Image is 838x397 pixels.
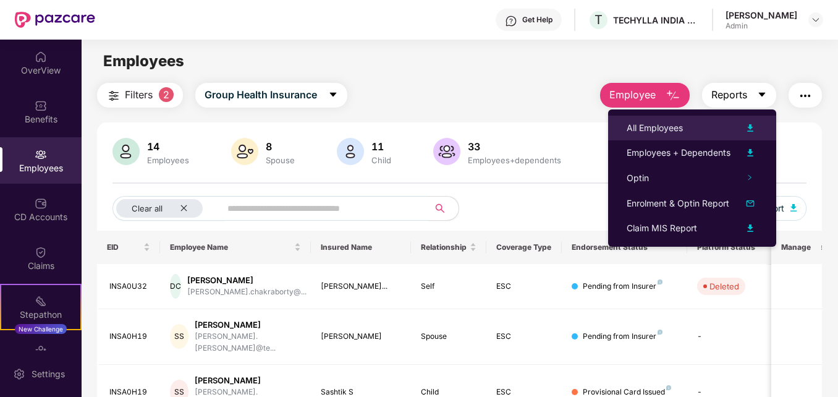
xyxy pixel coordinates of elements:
img: svg+xml;base64,PHN2ZyB4bWxucz0iaHR0cDovL3d3dy53My5vcmcvMjAwMC9zdmciIHdpZHRoPSI4IiBoZWlnaHQ9IjgiIH... [658,280,662,284]
div: [PERSON_NAME].[PERSON_NAME]@te... [195,331,301,354]
img: svg+xml;base64,PHN2ZyB4bWxucz0iaHR0cDovL3d3dy53My5vcmcvMjAwMC9zdmciIHhtbG5zOnhsaW5rPSJodHRwOi8vd3... [666,88,680,103]
span: T [595,12,603,27]
img: New Pazcare Logo [15,12,95,28]
div: ESC [496,281,552,292]
img: svg+xml;base64,PHN2ZyB4bWxucz0iaHR0cDovL3d3dy53My5vcmcvMjAwMC9zdmciIHdpZHRoPSIyMSIgaGVpZ2h0PSIyMC... [35,295,47,307]
div: Settings [28,368,69,380]
div: [PERSON_NAME] [195,319,301,331]
button: search [428,196,459,221]
div: 8 [263,140,297,153]
span: EID [107,242,141,252]
div: DC [170,274,181,299]
div: Pending from Insurer [583,281,662,292]
div: Deleted [709,280,739,292]
div: New Challenge [15,324,67,334]
span: Clear all [132,203,163,213]
div: Spouse [421,331,476,343]
div: All Employees [627,121,683,135]
div: 14 [145,140,192,153]
div: [PERSON_NAME].chakraborty@... [187,286,307,298]
div: [PERSON_NAME] [726,9,797,21]
div: [PERSON_NAME] [195,375,301,386]
div: [PERSON_NAME]... [321,281,402,292]
div: INSA0H19 [109,331,150,343]
img: svg+xml;base64,PHN2ZyBpZD0iQ2xhaW0iIHhtbG5zPSJodHRwOi8vd3d3LnczLm9yZy8yMDAwL3N2ZyIgd2lkdGg9IjIwIi... [35,246,47,258]
div: Self [421,281,476,292]
div: SS [170,324,188,349]
div: Get Help [522,15,552,25]
img: svg+xml;base64,PHN2ZyB4bWxucz0iaHR0cDovL3d3dy53My5vcmcvMjAwMC9zdmciIHdpZHRoPSIyNCIgaGVpZ2h0PSIyNC... [798,88,813,103]
div: Employees+dependents [465,155,564,165]
th: Manage [771,231,821,264]
span: right [747,174,753,181]
img: svg+xml;base64,PHN2ZyBpZD0iQmVuZWZpdHMiIHhtbG5zPSJodHRwOi8vd3d3LnczLm9yZy8yMDAwL3N2ZyIgd2lkdGg9Ij... [35,100,47,112]
div: Spouse [263,155,297,165]
span: Group Health Insurance [205,87,317,103]
img: svg+xml;base64,PHN2ZyB4bWxucz0iaHR0cDovL3d3dy53My5vcmcvMjAwMC9zdmciIHhtbG5zOnhsaW5rPSJodHRwOi8vd3... [337,138,364,165]
div: 11 [369,140,394,153]
div: INSA0U32 [109,281,150,292]
img: svg+xml;base64,PHN2ZyB4bWxucz0iaHR0cDovL3d3dy53My5vcmcvMjAwMC9zdmciIHhtbG5zOnhsaW5rPSJodHRwOi8vd3... [433,138,460,165]
div: [PERSON_NAME] [187,275,307,286]
th: Employee Name [160,231,311,264]
div: 33 [465,140,564,153]
span: 2 [159,87,174,102]
th: Insured Name [311,231,412,264]
th: EID [97,231,160,264]
img: svg+xml;base64,PHN2ZyB4bWxucz0iaHR0cDovL3d3dy53My5vcmcvMjAwMC9zdmciIHhtbG5zOnhsaW5rPSJodHRwOi8vd3... [743,121,758,135]
span: Employees [103,52,184,70]
img: svg+xml;base64,PHN2ZyB4bWxucz0iaHR0cDovL3d3dy53My5vcmcvMjAwMC9zdmciIHhtbG5zOnhsaW5rPSJodHRwOi8vd3... [743,221,758,236]
button: Employee [600,83,690,108]
span: Employee Name [170,242,292,252]
button: Reportscaret-down [702,83,776,108]
img: svg+xml;base64,PHN2ZyB4bWxucz0iaHR0cDovL3d3dy53My5vcmcvMjAwMC9zdmciIHdpZHRoPSI4IiBoZWlnaHQ9IjgiIH... [666,385,671,390]
img: svg+xml;base64,PHN2ZyBpZD0iRW5kb3JzZW1lbnRzIiB4bWxucz0iaHR0cDovL3d3dy53My5vcmcvMjAwMC9zdmciIHdpZH... [35,344,47,356]
span: close [180,204,188,212]
div: [PERSON_NAME] [321,331,402,343]
div: Endorsement Status [572,242,677,252]
td: - [687,309,775,365]
span: caret-down [328,90,338,101]
div: ESC [496,331,552,343]
div: Admin [726,21,797,31]
span: search [428,203,452,213]
img: svg+xml;base64,PHN2ZyB4bWxucz0iaHR0cDovL3d3dy53My5vcmcvMjAwMC9zdmciIHdpZHRoPSIyNCIgaGVpZ2h0PSIyNC... [106,88,121,103]
img: svg+xml;base64,PHN2ZyBpZD0iSG9tZSIgeG1sbnM9Imh0dHA6Ly93d3cudzMub3JnLzIwMDAvc3ZnIiB3aWR0aD0iMjAiIG... [35,51,47,63]
span: Optin [627,173,649,183]
span: Relationship [421,242,467,252]
span: caret-down [757,90,767,101]
img: svg+xml;base64,PHN2ZyB4bWxucz0iaHR0cDovL3d3dy53My5vcmcvMjAwMC9zdmciIHdpZHRoPSI4IiBoZWlnaHQ9IjgiIH... [658,330,662,335]
button: Group Health Insurancecaret-down [195,83,347,108]
img: svg+xml;base64,PHN2ZyBpZD0iQ0RfQWNjb3VudHMiIGRhdGEtbmFtZT0iQ0QgQWNjb3VudHMiIHhtbG5zPSJodHRwOi8vd3... [35,197,47,210]
div: Employees + Dependents [627,146,730,160]
span: Filters [125,87,153,103]
img: svg+xml;base64,PHN2ZyBpZD0iRW1wbG95ZWVzIiB4bWxucz0iaHR0cDovL3d3dy53My5vcmcvMjAwMC9zdmciIHdpZHRoPS... [35,148,47,161]
div: Child [369,155,394,165]
div: Stepathon [1,309,80,321]
th: Relationship [411,231,486,264]
div: Employees [145,155,192,165]
button: Clear allclose [112,196,225,221]
img: svg+xml;base64,PHN2ZyBpZD0iSGVscC0zMngzMiIgeG1sbnM9Imh0dHA6Ly93d3cudzMub3JnLzIwMDAvc3ZnIiB3aWR0aD... [505,15,517,27]
img: svg+xml;base64,PHN2ZyBpZD0iRHJvcGRvd24tMzJ4MzIiIHhtbG5zPSJodHRwOi8vd3d3LnczLm9yZy8yMDAwL3N2ZyIgd2... [811,15,821,25]
div: Claim MIS Report [627,221,697,235]
img: svg+xml;base64,PHN2ZyB4bWxucz0iaHR0cDovL3d3dy53My5vcmcvMjAwMC9zdmciIHhtbG5zOnhsaW5rPSJodHRwOi8vd3... [743,196,758,211]
div: TECHYLLA INDIA PRIVATE LIMITED [613,14,700,26]
img: svg+xml;base64,PHN2ZyB4bWxucz0iaHR0cDovL3d3dy53My5vcmcvMjAwMC9zdmciIHhtbG5zOnhsaW5rPSJodHRwOi8vd3... [112,138,140,165]
span: Employee [609,87,656,103]
button: Filters2 [97,83,183,108]
img: svg+xml;base64,PHN2ZyB4bWxucz0iaHR0cDovL3d3dy53My5vcmcvMjAwMC9zdmciIHhtbG5zOnhsaW5rPSJodHRwOi8vd3... [790,204,797,211]
div: Pending from Insurer [583,331,662,343]
img: svg+xml;base64,PHN2ZyBpZD0iU2V0dGluZy0yMHgyMCIgeG1sbnM9Imh0dHA6Ly93d3cudzMub3JnLzIwMDAvc3ZnIiB3aW... [13,368,25,380]
img: svg+xml;base64,PHN2ZyB4bWxucz0iaHR0cDovL3d3dy53My5vcmcvMjAwMC9zdmciIHhtbG5zOnhsaW5rPSJodHRwOi8vd3... [743,145,758,160]
img: svg+xml;base64,PHN2ZyB4bWxucz0iaHR0cDovL3d3dy53My5vcmcvMjAwMC9zdmciIHhtbG5zOnhsaW5rPSJodHRwOi8vd3... [231,138,258,165]
span: Reports [711,87,747,103]
th: Coverage Type [486,231,562,264]
div: Enrolment & Optin Report [627,197,729,210]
